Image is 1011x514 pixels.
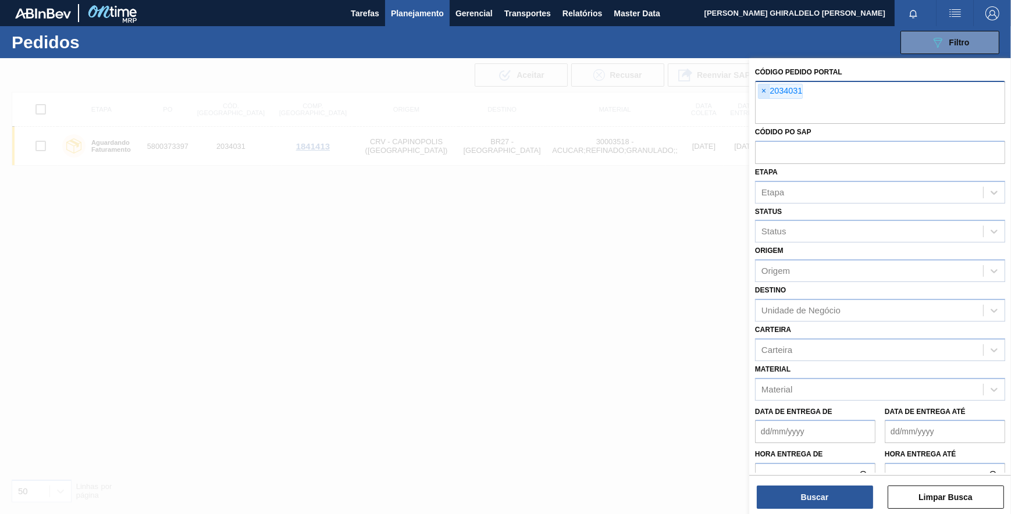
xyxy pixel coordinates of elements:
[885,420,1005,443] input: dd/mm/yyyy
[351,6,379,20] span: Tarefas
[755,168,778,176] label: Etapa
[885,446,1005,463] label: Hora entrega até
[755,446,875,463] label: Hora entrega de
[391,6,444,20] span: Planejamento
[755,247,784,255] label: Origem
[895,5,932,22] button: Notificações
[504,6,551,20] span: Transportes
[761,227,786,237] div: Status
[12,35,183,49] h1: Pedidos
[755,208,782,216] label: Status
[761,266,790,276] div: Origem
[755,408,832,416] label: Data de Entrega de
[563,6,602,20] span: Relatórios
[758,84,803,99] div: 2034031
[948,6,962,20] img: userActions
[614,6,660,20] span: Master Data
[755,326,791,334] label: Carteira
[949,38,970,47] span: Filtro
[755,128,811,136] label: Códido PO SAP
[15,8,71,19] img: TNhmsLtSVTkK8tSr43FrP2fwEKptu5GPRR3wAAAABJRU5ErkJggg==
[761,187,784,197] div: Etapa
[761,384,792,394] div: Material
[885,408,966,416] label: Data de Entrega até
[761,305,841,315] div: Unidade de Negócio
[755,68,842,76] label: Código Pedido Portal
[755,286,786,294] label: Destino
[761,345,792,355] div: Carteira
[985,6,999,20] img: Logout
[759,84,770,98] span: ×
[755,365,791,373] label: Material
[455,6,493,20] span: Gerencial
[900,31,999,54] button: Filtro
[755,420,875,443] input: dd/mm/yyyy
